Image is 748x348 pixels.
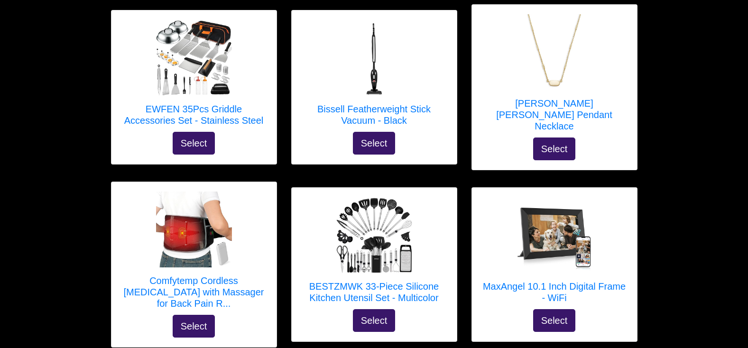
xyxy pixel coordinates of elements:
[481,281,628,303] h5: MaxAngel 10.1 Inch Digital Frame - WiFi
[481,197,628,309] a: MaxAngel 10.1 Inch Digital Frame - WiFi MaxAngel 10.1 Inch Digital Frame - WiFi
[533,309,576,332] button: Select
[353,132,396,155] button: Select
[301,281,447,303] h5: BESTZMWK 33-Piece Silicone Kitchen Utensil Set - Multicolor
[156,20,232,96] img: EWFEN 35Pcs Griddle Accessories Set - Stainless Steel
[301,103,447,126] h5: Bissell Featherweight Stick Vacuum - Black
[121,275,267,309] h5: Comfytemp Cordless [MEDICAL_DATA] with Massager for Back Pain R...
[353,309,396,332] button: Select
[301,20,447,132] a: Bissell Featherweight Stick Vacuum - Black Bissell Featherweight Stick Vacuum - Black
[121,192,267,315] a: Comfytemp Cordless Heating Pad with Massager for Back Pain Relief, Portable Lower Back Massager F...
[481,14,628,137] a: Kendra Scott Fern Pendant Necklace [PERSON_NAME] [PERSON_NAME] Pendant Necklace
[336,197,412,273] img: BESTZMWK 33-Piece Silicone Kitchen Utensil Set - Multicolor
[336,20,412,96] img: Bissell Featherweight Stick Vacuum - Black
[481,98,628,132] h5: [PERSON_NAME] [PERSON_NAME] Pendant Necklace
[121,20,267,132] a: EWFEN 35Pcs Griddle Accessories Set - Stainless Steel EWFEN 35Pcs Griddle Accessories Set - Stain...
[517,197,592,273] img: MaxAngel 10.1 Inch Digital Frame - WiFi
[173,315,215,338] button: Select
[156,192,232,267] img: Comfytemp Cordless Heating Pad with Massager for Back Pain Relief, Portable Lower Back Massager F...
[533,137,576,160] button: Select
[301,197,447,309] a: BESTZMWK 33-Piece Silicone Kitchen Utensil Set - Multicolor BESTZMWK 33-Piece Silicone Kitchen Ut...
[517,14,592,90] img: Kendra Scott Fern Pendant Necklace
[173,132,215,155] button: Select
[121,103,267,126] h5: EWFEN 35Pcs Griddle Accessories Set - Stainless Steel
